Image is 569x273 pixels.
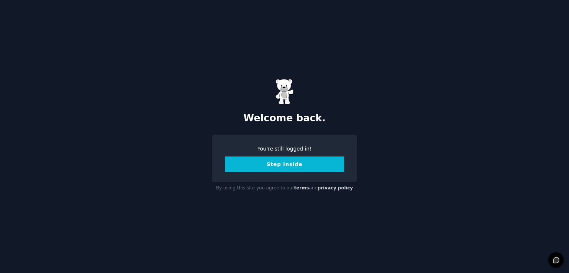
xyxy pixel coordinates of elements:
[317,185,353,191] a: privacy policy
[225,145,344,153] div: You're still logged in!
[294,185,309,191] a: terms
[225,156,344,172] button: Step Inside
[225,161,344,167] a: Step Inside
[212,112,357,124] h2: Welcome back.
[275,79,294,105] img: Gummy Bear
[212,182,357,194] div: By using this site you agree to our and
